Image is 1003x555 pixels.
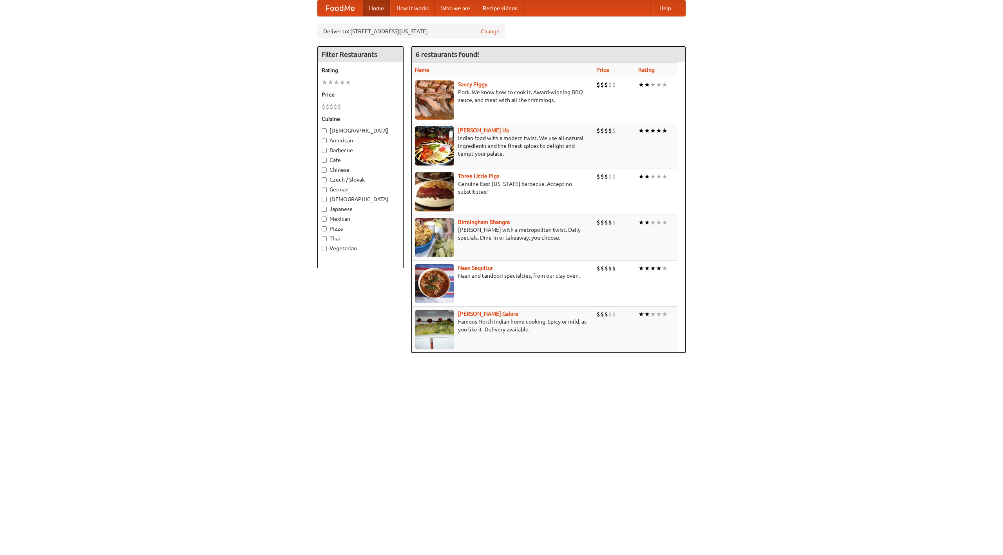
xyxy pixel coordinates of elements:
[596,67,609,73] a: Price
[458,265,493,271] b: Naan Sequitur
[656,218,662,227] li: ★
[638,264,644,273] li: ★
[318,47,403,62] h4: Filter Restaurants
[600,310,604,318] li: $
[339,78,345,87] li: ★
[326,102,330,111] li: $
[322,146,399,154] label: Barbecue
[322,148,327,153] input: Barbecue
[650,264,656,273] li: ★
[458,81,487,87] a: Saucy Piggy
[638,218,644,227] li: ★
[604,218,608,227] li: $
[317,24,505,38] div: Deliver to: [STREET_ADDRESS][US_STATE]
[662,264,668,273] li: ★
[596,80,600,89] li: $
[600,126,604,135] li: $
[644,218,650,227] li: ★
[415,264,454,303] img: naansequitur.jpg
[656,80,662,89] li: ★
[322,127,399,135] label: [DEMOGRAPHIC_DATA]
[650,310,656,318] li: ★
[435,0,476,16] a: Who we are
[322,244,399,252] label: Vegetarian
[644,80,650,89] li: ★
[322,91,399,98] h5: Price
[458,127,509,133] a: [PERSON_NAME] Up
[608,310,612,318] li: $
[644,172,650,181] li: ★
[322,177,327,182] input: Czech / Slovak
[481,27,500,35] a: Change
[322,136,399,144] label: American
[608,80,612,89] li: $
[662,218,668,227] li: ★
[363,0,390,16] a: Home
[415,272,590,280] p: Naan and tandoori specialties, from our clay oven.
[653,0,677,16] a: Help
[650,218,656,227] li: ★
[322,235,399,242] label: Thai
[612,80,616,89] li: $
[322,115,399,123] h5: Cuisine
[656,172,662,181] li: ★
[322,215,399,223] label: Mexican
[596,126,600,135] li: $
[458,173,499,179] b: Three Little Pigs
[322,217,327,222] input: Mexican
[322,78,328,87] li: ★
[476,0,523,16] a: Recipe videos
[322,102,326,111] li: $
[644,264,650,273] li: ★
[600,80,604,89] li: $
[322,158,327,163] input: Cafe
[604,264,608,273] li: $
[656,310,662,318] li: ★
[604,310,608,318] li: $
[458,219,510,225] a: Birmingham Bhangra
[600,218,604,227] li: $
[612,264,616,273] li: $
[322,187,327,192] input: German
[333,78,339,87] li: ★
[415,88,590,104] p: Pork. We know how to cook it. Award-winning BBQ sauce, and meat with all the trimmings.
[458,311,518,317] a: [PERSON_NAME] Galore
[318,0,363,16] a: FoodMe
[604,172,608,181] li: $
[330,102,333,111] li: $
[662,80,668,89] li: ★
[415,310,454,349] img: currygalore.jpg
[322,195,399,203] label: [DEMOGRAPHIC_DATA]
[390,0,435,16] a: How it works
[415,67,429,73] a: Name
[600,172,604,181] li: $
[322,156,399,164] label: Cafe
[322,176,399,184] label: Czech / Slovak
[604,126,608,135] li: $
[608,126,612,135] li: $
[638,172,644,181] li: ★
[638,80,644,89] li: ★
[604,80,608,89] li: $
[638,126,644,135] li: ★
[322,246,327,251] input: Vegetarian
[322,225,399,233] label: Pizza
[322,236,327,241] input: Thai
[322,66,399,74] h5: Rating
[322,207,327,212] input: Japanese
[656,264,662,273] li: ★
[662,310,668,318] li: ★
[638,310,644,318] li: ★
[650,80,656,89] li: ★
[612,218,616,227] li: $
[608,264,612,273] li: $
[656,126,662,135] li: ★
[612,126,616,135] li: $
[662,172,668,181] li: ★
[322,205,399,213] label: Japanese
[608,172,612,181] li: $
